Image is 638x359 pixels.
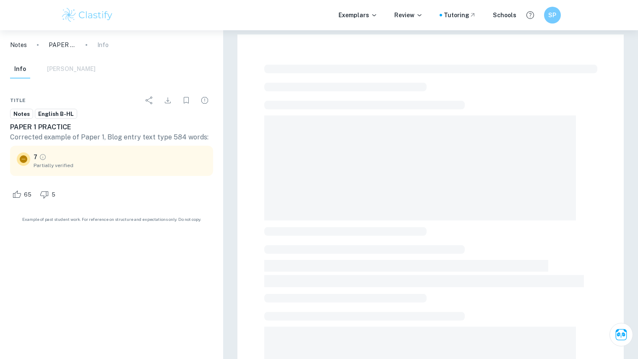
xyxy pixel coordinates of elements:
button: Info [10,60,30,79]
h6: PAPER 1 PRACTICE [10,122,213,132]
p: 7 [34,152,37,162]
img: Clastify logo [61,7,114,24]
span: 5 [47,191,60,199]
div: Dislike [38,188,60,201]
span: Notes [10,110,33,118]
span: Example of past student work. For reference on structure and expectations only. Do not copy. [10,216,213,223]
p: Corrected example of Paper 1, Blog entry text type 584 words: [10,132,213,142]
p: Info [97,40,109,50]
a: Tutoring [444,10,476,20]
a: Notes [10,40,27,50]
button: Help and Feedback [523,8,537,22]
p: Exemplars [339,10,378,20]
div: Download [159,92,176,109]
div: Bookmark [178,92,195,109]
span: Title [10,97,26,104]
p: PAPER 1 PRACTICE [49,40,76,50]
a: Schools [493,10,516,20]
h6: SP [547,10,557,20]
p: Review [394,10,423,20]
span: 65 [19,191,36,199]
div: Report issue [196,92,213,109]
a: Grade partially verified [39,153,47,161]
button: SP [544,7,561,24]
button: Ask Clai [609,323,633,346]
div: Like [10,188,36,201]
a: Notes [10,109,33,119]
div: Share [141,92,158,109]
a: English B-HL [35,109,77,119]
span: English B-HL [35,110,77,118]
span: Partially verified [34,162,206,169]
